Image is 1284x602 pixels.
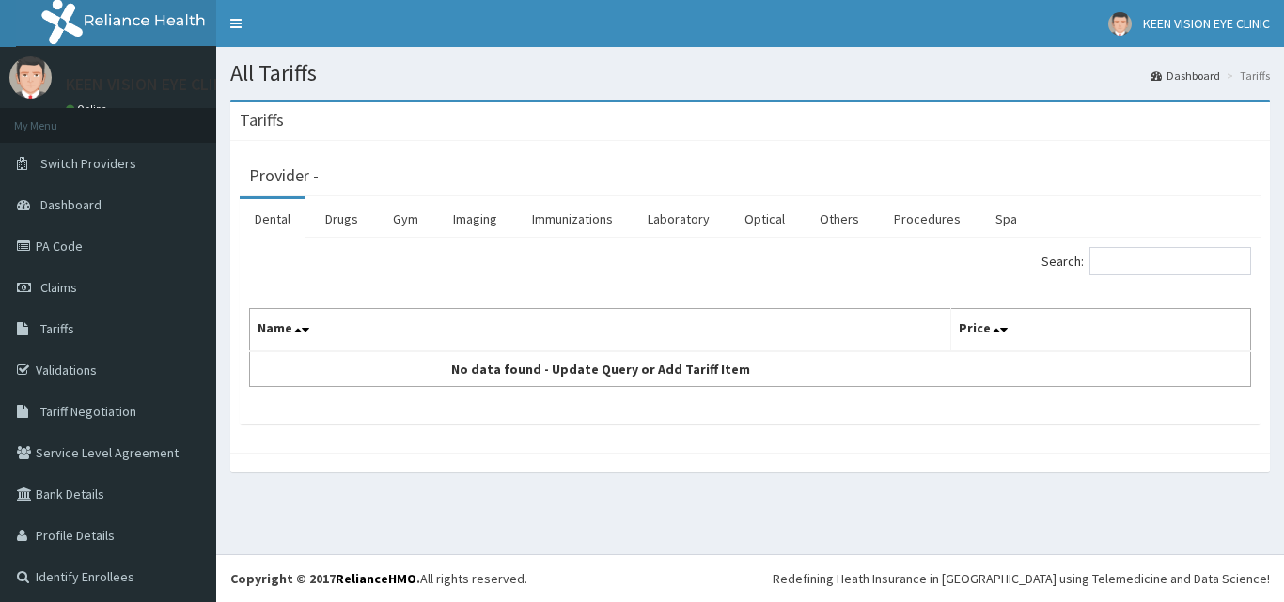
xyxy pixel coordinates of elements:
[40,403,136,420] span: Tariff Negotiation
[40,155,136,172] span: Switch Providers
[980,199,1032,239] a: Spa
[633,199,725,239] a: Laboratory
[216,554,1284,602] footer: All rights reserved.
[240,112,284,129] h3: Tariffs
[1108,12,1132,36] img: User Image
[310,199,373,239] a: Drugs
[773,569,1270,588] div: Redefining Heath Insurance in [GEOGRAPHIC_DATA] using Telemedicine and Data Science!
[729,199,800,239] a: Optical
[1151,68,1220,84] a: Dashboard
[1089,247,1251,275] input: Search:
[1143,15,1270,32] span: KEEN VISION EYE CLINIC
[40,279,77,296] span: Claims
[378,199,433,239] a: Gym
[336,570,416,587] a: RelianceHMO
[66,102,111,116] a: Online
[1222,68,1270,84] li: Tariffs
[517,199,628,239] a: Immunizations
[250,309,951,352] th: Name
[879,199,976,239] a: Procedures
[805,199,874,239] a: Others
[1041,247,1251,275] label: Search:
[249,167,319,184] h3: Provider -
[240,199,305,239] a: Dental
[950,309,1251,352] th: Price
[230,570,420,587] strong: Copyright © 2017 .
[66,76,239,93] p: KEEN VISION EYE CLINIC
[40,196,102,213] span: Dashboard
[40,320,74,337] span: Tariffs
[438,199,512,239] a: Imaging
[9,56,52,99] img: User Image
[230,61,1270,85] h1: All Tariffs
[250,351,951,387] td: No data found - Update Query or Add Tariff Item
